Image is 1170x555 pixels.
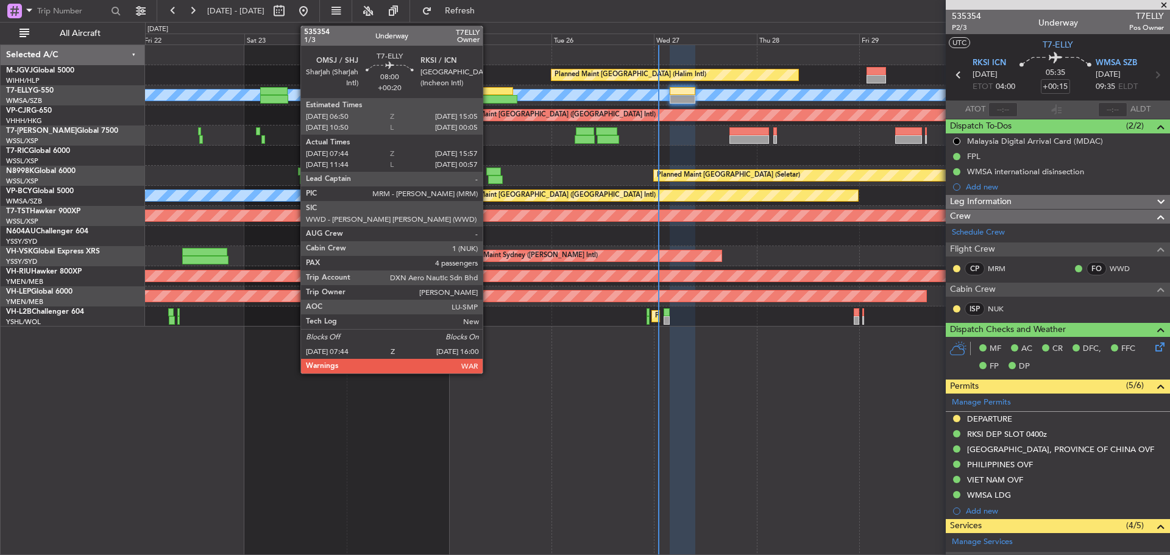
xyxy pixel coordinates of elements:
[6,297,43,306] a: YMEN/MEB
[1087,262,1107,275] div: FO
[147,24,168,35] div: [DATE]
[990,343,1001,355] span: MF
[6,268,31,275] span: VH-RIU
[6,268,82,275] a: VH-RIUHawker 800XP
[996,81,1015,93] span: 04:00
[1129,23,1164,33] span: Pos Owner
[965,262,985,275] div: CP
[6,147,70,155] a: T7-RICGlobal 6000
[1083,343,1101,355] span: DFC,
[950,323,1066,337] span: Dispatch Checks and Weather
[347,34,449,44] div: Sun 24
[6,208,30,215] span: T7-TST
[952,23,981,33] span: P2/3
[1038,16,1078,29] div: Underway
[950,519,982,533] span: Services
[6,237,37,246] a: YSSY/SYD
[6,257,37,266] a: YSSY/SYD
[952,227,1005,239] a: Schedule Crew
[757,34,859,44] div: Thu 28
[1126,119,1144,132] span: (2/2)
[6,277,43,286] a: YMEN/MEB
[1019,361,1030,373] span: DP
[6,188,74,195] a: VP-BCYGlobal 5000
[6,87,54,94] a: T7-ELLYG-550
[6,228,36,235] span: N604AU
[6,147,29,155] span: T7-RIC
[965,302,985,316] div: ISP
[967,475,1023,485] div: VIET NAM OVF
[6,157,38,166] a: WSSL/XSP
[1043,38,1073,51] span: T7-ELLY
[967,151,980,161] div: FPL
[950,119,1012,133] span: Dispatch To-Dos
[6,217,38,226] a: WSSL/XSP
[449,34,551,44] div: Mon 25
[967,459,1033,470] div: PHILIPPINES OVF
[967,490,1011,500] div: WMSA LDG
[434,7,486,15] span: Refresh
[6,208,80,215] a: T7-TSTHawker 900XP
[6,136,38,146] a: WSSL/XSP
[6,67,74,74] a: M-JGVJGlobal 5000
[207,5,264,16] span: [DATE] - [DATE]
[949,37,970,48] button: UTC
[32,29,129,38] span: All Aircraft
[657,166,800,185] div: Planned Maint [GEOGRAPHIC_DATA] (Seletar)
[973,57,1006,69] span: RKSI ICN
[244,34,347,44] div: Sat 23
[1130,104,1150,116] span: ALDT
[1046,67,1065,79] span: 05:35
[966,182,1164,192] div: Add new
[950,242,995,256] span: Flight Crew
[6,317,41,327] a: YSHL/WOL
[859,34,962,44] div: Fri 29
[654,34,756,44] div: Wed 27
[1118,81,1138,93] span: ELDT
[966,506,1164,516] div: Add new
[967,414,1012,424] div: DEPARTURE
[6,197,42,206] a: WMSA/SZB
[555,66,706,84] div: Planned Maint [GEOGRAPHIC_DATA] (Halim Intl)
[950,380,979,394] span: Permits
[965,104,985,116] span: ATOT
[6,96,42,105] a: WMSA/SZB
[1129,10,1164,23] span: T7ELLY
[6,288,73,295] a: VH-LEPGlobal 6000
[952,536,1013,548] a: Manage Services
[6,168,76,175] a: N8998KGlobal 6000
[452,106,656,124] div: Planned Maint [GEOGRAPHIC_DATA] ([GEOGRAPHIC_DATA] Intl)
[6,168,34,175] span: N8998K
[967,444,1154,454] div: [GEOGRAPHIC_DATA], PROVINCE OF CHINA OVF
[952,10,981,23] span: 535354
[988,102,1018,117] input: --:--
[142,34,244,44] div: Fri 22
[6,308,84,316] a: VH-L2BChallenger 604
[988,303,1015,314] a: NUK
[990,361,999,373] span: FP
[950,210,971,224] span: Crew
[1126,519,1144,532] span: (4/5)
[655,307,796,325] div: Planned Maint Sydney ([PERSON_NAME] Intl)
[452,186,656,205] div: Planned Maint [GEOGRAPHIC_DATA] ([GEOGRAPHIC_DATA] Intl)
[988,263,1015,274] a: MRM
[973,69,998,81] span: [DATE]
[551,34,654,44] div: Tue 26
[6,188,32,195] span: VP-BCY
[967,136,1103,146] div: Malaysia Digital Arrival Card (MDAC)
[6,308,32,316] span: VH-L2B
[950,283,996,297] span: Cabin Crew
[6,288,31,295] span: VH-LEP
[448,247,598,265] div: Unplanned Maint Sydney ([PERSON_NAME] Intl)
[973,81,993,93] span: ETOT
[6,177,38,186] a: WSSL/XSP
[6,107,31,115] span: VP-CJR
[6,127,77,135] span: T7-[PERSON_NAME]
[6,228,88,235] a: N604AUChallenger 604
[1096,81,1115,93] span: 09:35
[416,1,489,21] button: Refresh
[37,2,107,20] input: Trip Number
[1052,343,1063,355] span: CR
[6,76,40,85] a: WIHH/HLP
[967,429,1047,439] div: RKSI DEP SLOT 0400z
